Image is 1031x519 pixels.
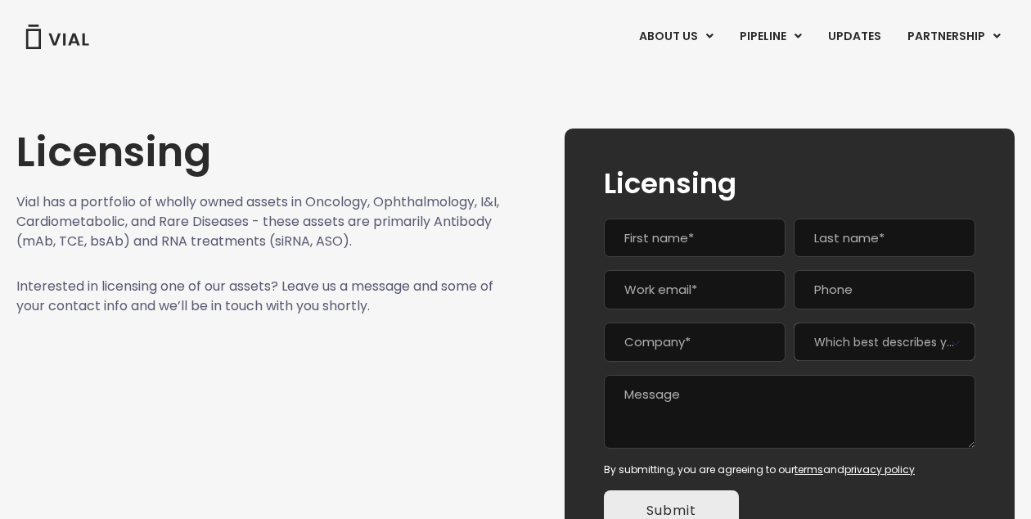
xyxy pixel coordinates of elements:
input: Company* [604,323,786,362]
input: Last name* [794,219,975,258]
a: PIPELINEMenu Toggle [727,23,814,51]
a: terms [795,463,823,476]
input: Phone [794,270,975,309]
h1: Licensing [16,129,524,176]
input: First name* [604,219,786,258]
h2: Licensing [604,168,975,199]
div: By submitting, you are agreeing to our and [604,463,975,477]
a: ABOUT USMenu Toggle [626,23,726,51]
p: Vial has a portfolio of wholly owned assets in Oncology, Ophthalmology, I&I, Cardiometabolic, and... [16,192,524,251]
p: Interested in licensing one of our assets? Leave us a message and some of your contact info and w... [16,277,524,316]
input: Work email* [604,270,786,309]
a: UPDATES [815,23,894,51]
span: Which best describes you?* [794,323,975,361]
a: privacy policy [844,463,915,476]
img: Vial Logo [25,25,90,49]
a: PARTNERSHIPMenu Toggle [894,23,1014,51]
